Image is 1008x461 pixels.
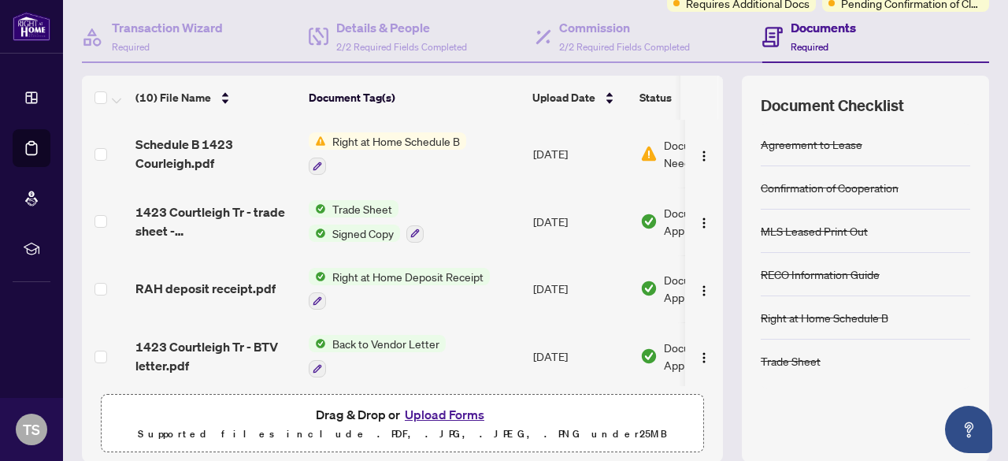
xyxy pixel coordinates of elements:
[640,213,658,230] img: Document Status
[135,203,296,240] span: 1423 Courtleigh Tr - trade sheet - [GEOGRAPHIC_DATA] to Review.pdf
[336,41,467,53] span: 2/2 Required Fields Completed
[309,200,424,243] button: Status IconTrade SheetStatus IconSigned Copy
[761,222,868,240] div: MLS Leased Print Out
[691,344,717,369] button: Logo
[691,276,717,301] button: Logo
[326,200,398,217] span: Trade Sheet
[316,404,489,425] span: Drag & Drop or
[640,145,658,162] img: Document Status
[640,348,658,365] img: Document Status
[326,335,446,352] span: Back to Vendor Letter
[309,132,466,175] button: Status IconRight at Home Schedule B
[698,351,710,364] img: Logo
[698,217,710,229] img: Logo
[309,225,326,242] img: Status Icon
[664,339,762,374] span: Document Approved
[336,18,467,37] h4: Details & People
[102,395,703,453] span: Drag & Drop orUpload FormsSupported files include .PDF, .JPG, .JPEG, .PNG under25MB
[761,352,821,370] div: Trade Sheet
[400,404,489,425] button: Upload Forms
[309,268,326,285] img: Status Icon
[691,141,717,166] button: Logo
[112,41,150,53] span: Required
[761,95,904,117] span: Document Checklist
[761,309,888,326] div: Right at Home Schedule B
[326,225,400,242] span: Signed Copy
[129,76,302,120] th: (10) File Name
[527,188,634,255] td: [DATE]
[761,266,880,283] div: RECO Information Guide
[135,279,276,298] span: RAH deposit receipt.pdf
[135,89,211,106] span: (10) File Name
[639,89,672,106] span: Status
[691,209,717,234] button: Logo
[135,135,296,173] span: Schedule B 1423 Courleigh.pdf
[559,41,690,53] span: 2/2 Required Fields Completed
[309,335,446,377] button: Status IconBack to Vendor Letter
[111,425,694,444] p: Supported files include .PDF, .JPG, .JPEG, .PNG under 25 MB
[112,18,223,37] h4: Transaction Wizard
[698,284,710,297] img: Logo
[302,76,526,120] th: Document Tag(s)
[309,132,326,150] img: Status Icon
[326,132,466,150] span: Right at Home Schedule B
[135,337,296,375] span: 1423 Courtleigh Tr - BTV letter.pdf
[761,136,862,153] div: Agreement to Lease
[698,150,710,162] img: Logo
[309,268,490,310] button: Status IconRight at Home Deposit Receipt
[526,76,633,120] th: Upload Date
[527,255,634,323] td: [DATE]
[664,271,762,306] span: Document Approved
[527,322,634,390] td: [DATE]
[309,200,326,217] img: Status Icon
[309,335,326,352] img: Status Icon
[532,89,595,106] span: Upload Date
[633,76,767,120] th: Status
[326,268,490,285] span: Right at Home Deposit Receipt
[791,18,856,37] h4: Documents
[761,179,899,196] div: Confirmation of Cooperation
[527,120,634,188] td: [DATE]
[559,18,690,37] h4: Commission
[13,12,50,41] img: logo
[23,418,40,441] span: TS
[664,204,762,239] span: Document Approved
[791,41,828,53] span: Required
[664,136,746,171] span: Document Needs Work
[945,406,992,453] button: Open asap
[640,280,658,297] img: Document Status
